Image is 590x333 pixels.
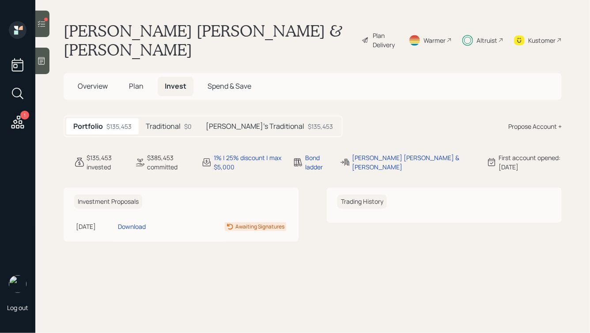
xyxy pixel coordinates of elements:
[147,153,191,172] div: $385,453 committed
[9,275,26,293] img: hunter_neumayer.jpg
[78,81,108,91] span: Overview
[308,122,333,131] div: $135,453
[129,81,144,91] span: Plan
[235,223,284,231] div: Awaiting Signatures
[146,122,181,131] h5: Traditional
[528,36,556,45] div: Kustomer
[208,81,251,91] span: Spend & Save
[499,153,562,172] div: First account opened: [DATE]
[64,21,355,59] h1: [PERSON_NAME] [PERSON_NAME] & [PERSON_NAME]
[74,195,142,209] h6: Investment Proposals
[165,81,186,91] span: Invest
[87,153,124,172] div: $135,453 invested
[118,222,146,231] div: Download
[508,122,562,131] div: Propose Account +
[337,195,387,209] h6: Trading History
[206,122,304,131] h5: [PERSON_NAME]'s Traditional
[305,153,329,172] div: Bond ladder
[424,36,446,45] div: Warmer
[76,222,114,231] div: [DATE]
[106,122,132,131] div: $135,453
[214,153,282,172] div: 1% | 25% discount | max $5,000
[7,303,28,312] div: Log out
[477,36,497,45] div: Altruist
[184,122,192,131] div: $0
[20,111,29,120] div: 1
[373,31,398,49] div: Plan Delivery
[73,122,103,131] h5: Portfolio
[352,153,475,172] div: [PERSON_NAME] [PERSON_NAME] & [PERSON_NAME]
